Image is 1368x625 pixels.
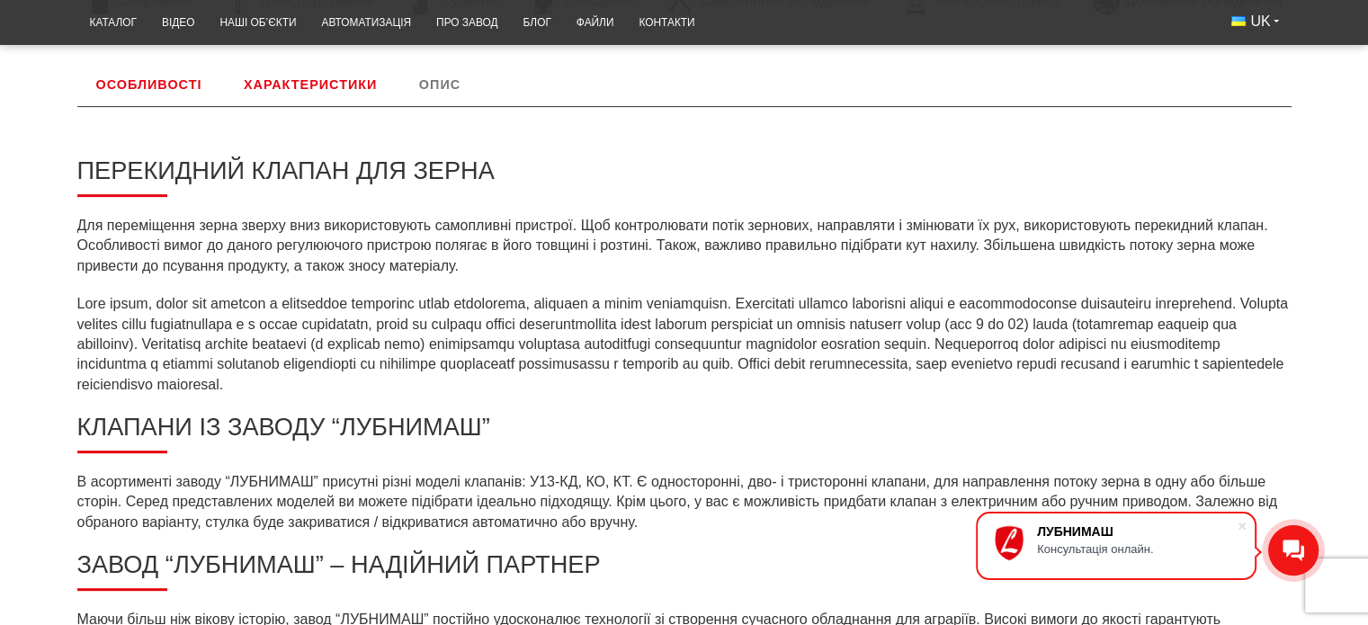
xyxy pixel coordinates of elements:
p: В асортименті заводу “ЛУБНИМАШ” присутні різні моделі клапанів: У13-КД, КО, КТ. Є односторонні, д... [77,472,1292,532]
a: Наші об’єкти [207,5,308,40]
span: UK [1250,12,1270,31]
a: Контакти [626,5,707,40]
p: Для переміщення зерна зверху вниз використовують самопливні пристрої. Щоб контролювати потік зерн... [77,216,1292,276]
a: Про завод [424,5,510,40]
a: Характеристики [225,63,396,106]
a: Файли [564,5,627,40]
a: Опис [400,63,479,106]
div: Консультація онлайн. [1037,542,1237,556]
h2: Перекидний клапан для зерна [77,156,1292,197]
button: UK [1219,5,1291,38]
a: Відео [149,5,207,40]
a: Особливості [77,63,221,106]
img: Українська [1231,16,1246,26]
p: Lore ipsum, dolor sit ametcon a elitseddoe temporinc utlab etdolorema, aliquaen a minim veniamqui... [77,294,1292,395]
a: Автоматизація [308,5,424,40]
div: ЛУБНИМАШ [1037,524,1237,539]
h2: Клапани із заводу “ЛУБНИМАШ” [77,413,1292,453]
h2: Завод “ЛУБНИМАШ” – надійний партнер [77,550,1292,591]
a: Каталог [77,5,149,40]
a: Блог [510,5,563,40]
